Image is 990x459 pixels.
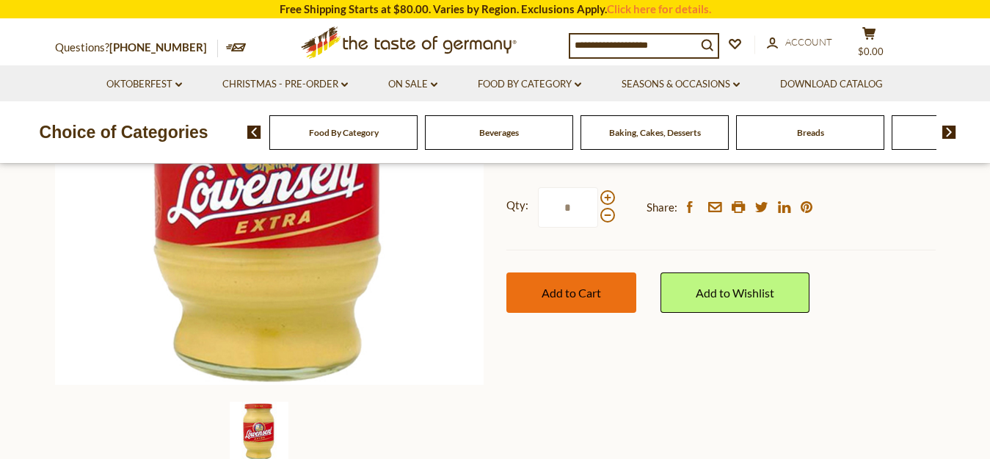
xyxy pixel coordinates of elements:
[479,127,519,138] a: Beverages
[222,76,348,93] a: Christmas - PRE-ORDER
[506,272,636,313] button: Add to Cart
[858,46,884,57] span: $0.00
[785,36,832,48] span: Account
[607,2,711,15] a: Click here for details.
[247,126,261,139] img: previous arrow
[797,127,824,138] a: Breads
[647,198,677,217] span: Share:
[780,76,883,93] a: Download Catalog
[506,196,528,214] strong: Qty:
[55,38,218,57] p: Questions?
[388,76,437,93] a: On Sale
[478,76,581,93] a: Food By Category
[609,127,701,138] a: Baking, Cakes, Desserts
[622,76,740,93] a: Seasons & Occasions
[309,127,379,138] a: Food By Category
[106,76,182,93] a: Oktoberfest
[848,26,892,63] button: $0.00
[942,126,956,139] img: next arrow
[660,272,809,313] a: Add to Wishlist
[542,286,601,300] span: Add to Cart
[538,187,598,228] input: Qty:
[109,40,207,54] a: [PHONE_NUMBER]
[767,35,832,51] a: Account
